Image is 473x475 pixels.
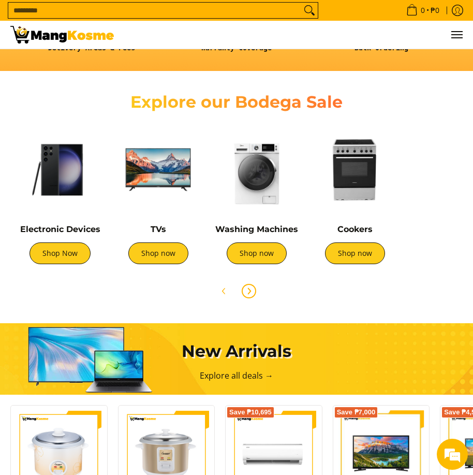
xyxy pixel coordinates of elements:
span: • [403,5,442,16]
span: ₱0 [429,7,441,14]
a: Shop now [227,242,287,264]
a: Explore all deals → [200,370,273,381]
a: Shop Now [29,242,91,264]
a: Cookers [337,224,373,234]
span: 0 [419,7,426,14]
button: Previous [213,280,235,303]
ul: Customer Navigation [124,21,463,49]
a: Washing Machines [215,224,298,234]
h2: Explore our Bodega Sale [126,92,347,112]
span: Save ₱7,000 [337,409,376,415]
img: Electronic Devices [16,126,104,214]
img: TVs [114,126,202,214]
a: Electronic Devices [20,224,100,234]
img: Washing Machines [213,126,301,214]
a: Shop now [128,242,188,264]
button: Search [301,3,318,18]
button: Menu [450,21,463,49]
a: TVs [151,224,166,234]
nav: Main Menu [124,21,463,49]
button: Next [238,280,260,303]
img: Cookers [311,126,399,214]
img: Mang Kosme: Your Home Appliances Warehouse Sale Partner! [10,26,114,44]
a: Shop now [325,242,385,264]
span: Save ₱10,695 [229,409,272,415]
